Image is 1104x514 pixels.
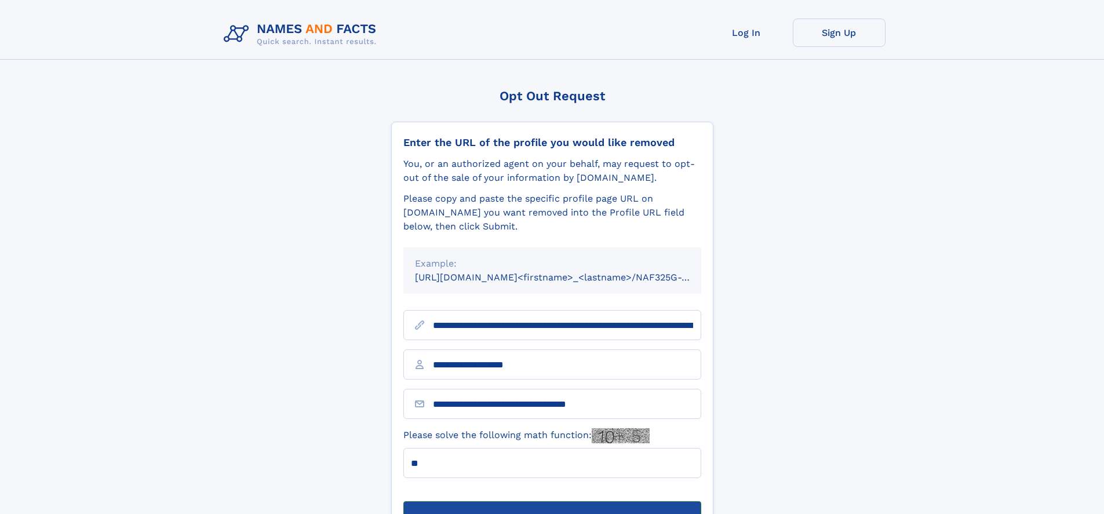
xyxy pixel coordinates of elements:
[700,19,793,47] a: Log In
[219,19,386,50] img: Logo Names and Facts
[403,157,701,185] div: You, or an authorized agent on your behalf, may request to opt-out of the sale of your informatio...
[403,428,650,443] label: Please solve the following math function:
[793,19,886,47] a: Sign Up
[415,272,723,283] small: [URL][DOMAIN_NAME]<firstname>_<lastname>/NAF325G-xxxxxxxx
[403,192,701,234] div: Please copy and paste the specific profile page URL on [DOMAIN_NAME] you want removed into the Pr...
[403,136,701,149] div: Enter the URL of the profile you would like removed
[415,257,690,271] div: Example:
[391,89,713,103] div: Opt Out Request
